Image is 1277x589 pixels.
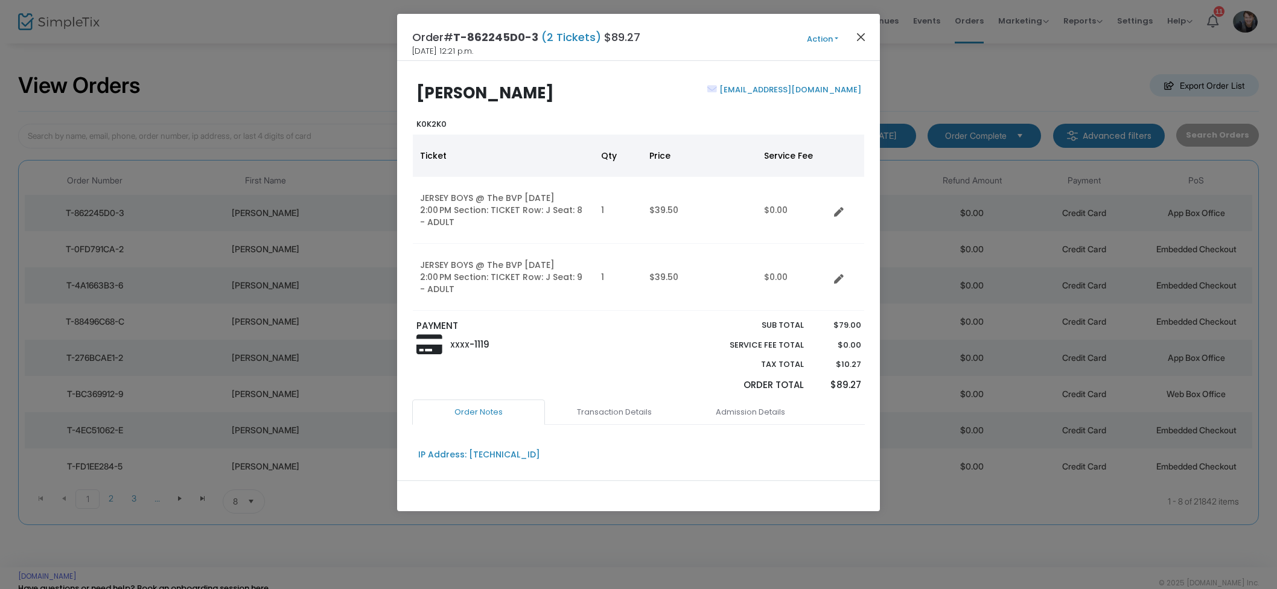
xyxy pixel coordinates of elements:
span: [DATE] 12:21 p.m. [412,45,473,57]
p: Service Fee Total [701,339,804,351]
p: Tax Total [701,358,804,371]
span: (2 Tickets) [538,30,604,45]
p: $89.27 [815,378,861,392]
b: [PERSON_NAME] [416,82,554,104]
span: T-862245D0-3 [453,30,538,45]
th: Price [642,135,757,177]
b: K0K2K0 [416,118,447,130]
span: -1119 [470,338,489,351]
p: $79.00 [815,319,861,331]
td: $39.50 [642,244,757,311]
a: [EMAIL_ADDRESS][DOMAIN_NAME] [717,84,861,95]
th: Ticket [413,135,594,177]
p: PAYMENT [416,319,633,333]
td: JERSEY BOYS @ The BVP [DATE] 2:00 PM Section: TICKET Row: J Seat: 8 - ADULT [413,177,594,244]
a: Transaction Details [548,400,681,425]
a: Admission Details [684,400,817,425]
td: $0.00 [757,177,829,244]
p: Order Total [701,378,804,392]
button: Close [853,29,869,45]
p: Sub total [701,319,804,331]
td: 1 [594,244,642,311]
th: Qty [594,135,642,177]
a: Order Notes [412,400,545,425]
td: 1 [594,177,642,244]
td: $39.50 [642,177,757,244]
button: Action [786,33,859,46]
span: XXXX [450,340,470,350]
div: Data table [413,135,864,311]
th: Service Fee [757,135,829,177]
p: $10.27 [815,358,861,371]
td: JERSEY BOYS @ The BVP [DATE] 2:00 PM Section: TICKET Row: J Seat: 9 - ADULT [413,244,594,311]
div: IP Address: [TECHNICAL_ID] [418,448,540,461]
td: $0.00 [757,244,829,311]
h4: Order# $89.27 [412,29,640,45]
p: $0.00 [815,339,861,351]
